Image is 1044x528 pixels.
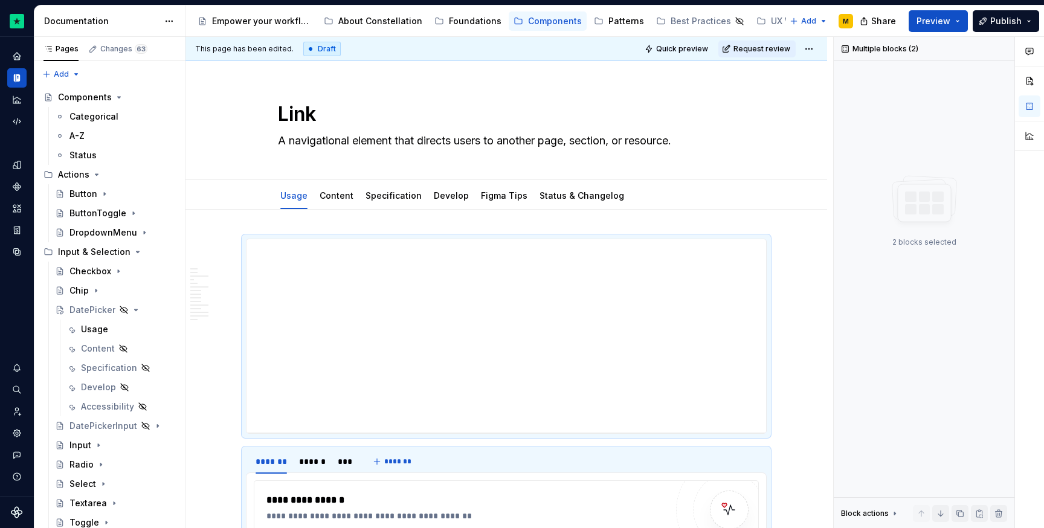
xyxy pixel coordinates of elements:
div: Design tokens [7,155,27,175]
a: Assets [7,199,27,218]
button: Preview [909,10,968,32]
a: Status [50,146,180,165]
div: Components [528,15,582,27]
a: Radio [50,455,180,474]
a: Select [50,474,180,494]
img: d602db7a-5e75-4dfe-a0a4-4b8163c7bad2.png [10,14,24,28]
div: Page tree [193,9,784,33]
a: Categorical [50,107,180,126]
span: This page has been edited. [195,44,294,54]
a: Home [7,47,27,66]
button: Contact support [7,445,27,465]
a: Develop [434,190,469,201]
div: Categorical [69,111,118,123]
div: UX Writing [771,15,815,27]
a: Settings [7,423,27,443]
a: ButtonToggle [50,204,180,223]
div: Components [7,177,27,196]
span: Add [801,16,816,26]
button: Search ⌘K [7,380,27,399]
div: DatePickerInput [69,420,137,432]
button: Publish [973,10,1039,32]
a: Data sources [7,242,27,262]
div: Select [69,478,96,490]
a: Components [39,88,180,107]
div: About Constellation [338,15,422,27]
div: Foundations [449,15,501,27]
a: About Constellation [319,11,427,31]
div: Accessibility [81,401,134,413]
a: Usage [62,320,180,339]
div: Block actions [841,509,889,518]
span: Add [54,69,69,79]
div: Patterns [608,15,644,27]
button: Add [786,13,831,30]
span: Quick preview [656,44,708,54]
div: Radio [69,459,94,471]
div: Input & Selection [58,246,130,258]
div: Develop [429,182,474,208]
a: DropdownMenu [50,223,180,242]
a: A-Z [50,126,180,146]
div: Changes [100,44,147,54]
span: Publish [990,15,1022,27]
a: Invite team [7,402,27,421]
a: Empower your workflow. Build incredible experiences. [193,11,317,31]
a: Content [62,339,180,358]
div: Input [69,439,91,451]
div: Specification [361,182,427,208]
button: Add [39,66,84,83]
svg: Supernova Logo [11,506,23,518]
div: Best Practices [671,15,731,27]
a: Specification [62,358,180,378]
div: Input & Selection [39,242,180,262]
div: Actions [58,169,89,181]
div: Status & Changelog [535,182,629,208]
a: Chip [50,281,180,300]
a: Checkbox [50,262,180,281]
div: Components [58,91,112,103]
a: Foundations [430,11,506,31]
div: Actions [39,165,180,184]
a: Components [509,11,587,31]
a: Patterns [589,11,649,31]
a: Input [50,436,180,455]
div: Status [69,149,97,161]
div: Usage [275,182,312,208]
div: Checkbox [69,265,111,277]
div: ButtonToggle [69,207,126,219]
a: Code automation [7,112,27,131]
div: Content [315,182,358,208]
a: Status & Changelog [540,190,624,201]
a: Button [50,184,180,204]
div: Figma Tips [476,182,532,208]
a: Accessibility [62,397,180,416]
div: Develop [81,381,116,393]
button: Notifications [7,358,27,378]
a: Figma Tips [481,190,527,201]
textarea: A navigational element that directs users to another page, section, or resource. [275,131,732,150]
span: Share [871,15,896,27]
a: Storybook stories [7,221,27,240]
a: Usage [280,190,308,201]
a: Develop [62,378,180,397]
button: Quick preview [641,40,714,57]
div: A-Z [69,130,85,142]
a: Textarea [50,494,180,513]
a: Documentation [7,68,27,88]
div: Pages [43,44,79,54]
textarea: Link [275,100,732,129]
div: 2 blocks selected [892,237,956,247]
a: Analytics [7,90,27,109]
div: Content [81,343,115,355]
div: Empower your workflow. Build incredible experiences. [212,15,312,27]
